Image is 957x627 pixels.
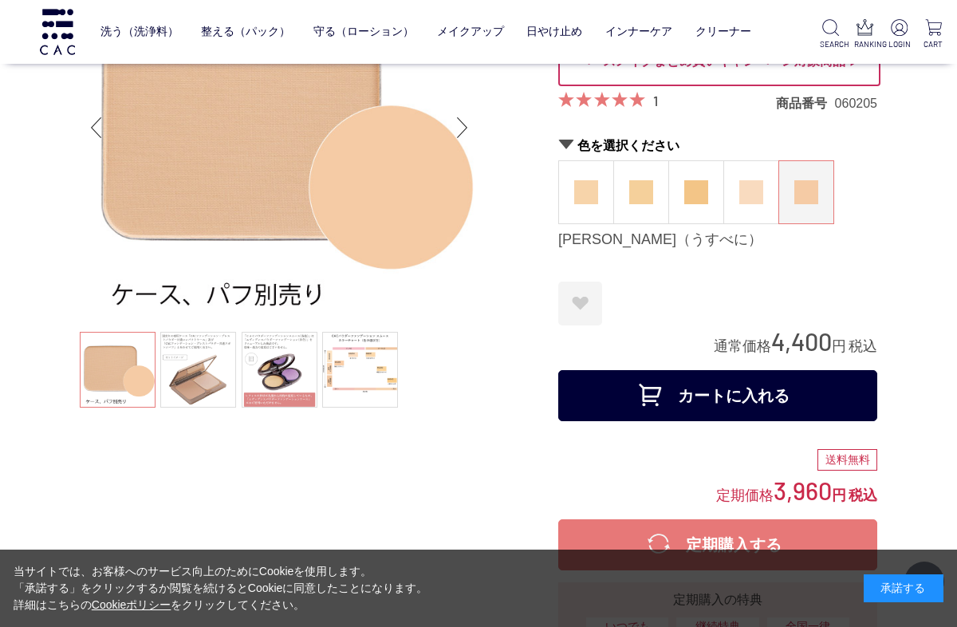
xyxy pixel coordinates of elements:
[558,231,877,250] div: [PERSON_NAME]（うすべに）
[771,326,832,356] span: 4,400
[558,370,877,421] button: カートに入れる
[684,180,708,204] img: 小麦（こむぎ）
[695,13,751,50] a: クリーナー
[923,19,944,50] a: CART
[526,13,582,50] a: 日やけ止め
[923,38,944,50] p: CART
[100,13,179,50] a: 洗う（洗浄料）
[559,161,613,223] a: 生成（きなり）
[201,13,290,50] a: 整える（パック）
[776,95,835,112] dt: 商品番号
[723,160,779,224] dl: 桜（さくら）
[888,19,910,50] a: LOGIN
[854,19,876,50] a: RANKING
[629,180,653,204] img: 蜂蜜（はちみつ）
[558,519,877,570] button: 定期購入する
[14,563,428,613] div: 当サイトでは、お客様へのサービス向上のためにCookieを使用します。 「承諾する」をクリックするか閲覧を続けるとCookieに同意したことになります。 詳細はこちらの をクリックしてください。
[669,161,723,223] a: 小麦（こむぎ）
[835,95,877,112] dd: 060205
[447,96,478,160] div: Next slide
[437,13,504,50] a: メイクアップ
[653,92,658,109] a: 1
[849,487,877,503] span: 税込
[605,13,672,50] a: インナーケア
[92,598,171,611] a: Cookieポリシー
[774,475,832,505] span: 3,960
[832,487,846,503] span: 円
[820,38,841,50] p: SEARCH
[820,19,841,50] a: SEARCH
[558,282,602,325] a: お気に入りに登録する
[613,160,669,224] dl: 蜂蜜（はちみつ）
[716,486,774,503] span: 定期価格
[832,338,846,354] span: 円
[37,9,77,54] img: logo
[864,574,943,602] div: 承諾する
[854,38,876,50] p: RANKING
[888,38,910,50] p: LOGIN
[614,161,668,223] a: 蜂蜜（はちみつ）
[817,449,877,471] div: 送料無料
[778,160,834,224] dl: 薄紅（うすべに）
[558,160,614,224] dl: 生成（きなり）
[794,180,818,204] img: 薄紅（うすべに）
[849,338,877,354] span: 税込
[739,180,763,204] img: 桜（さくら）
[724,161,778,223] a: 桜（さくら）
[80,96,112,160] div: Previous slide
[574,180,598,204] img: 生成（きなり）
[558,137,877,154] h2: 色を選択ください
[313,13,414,50] a: 守る（ローション）
[714,338,771,354] span: 通常価格
[668,160,724,224] dl: 小麦（こむぎ）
